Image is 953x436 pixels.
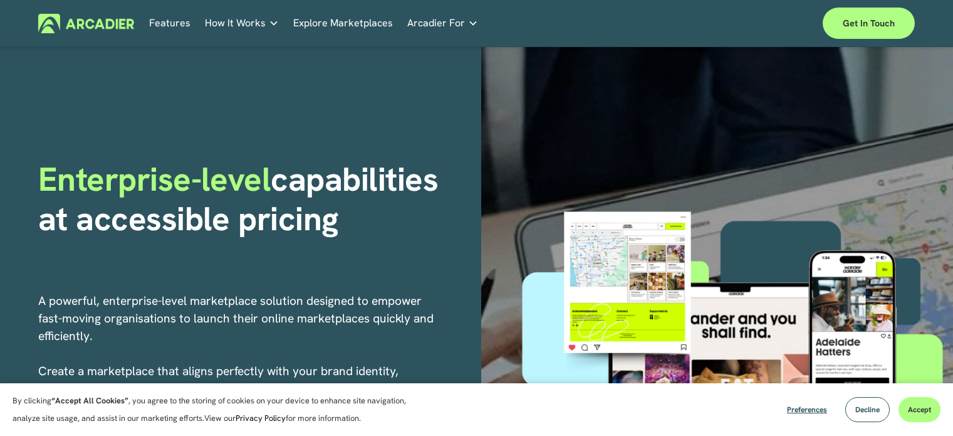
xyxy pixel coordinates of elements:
a: Features [149,14,190,33]
span: Arcadier For [407,14,465,32]
strong: “Accept All Cookies” [51,395,128,406]
span: Enterprise-level [38,157,271,201]
span: Accept [908,405,931,415]
a: Get in touch [823,8,915,39]
a: Explore Marketplaces [293,14,393,33]
button: Decline [845,397,890,422]
img: Arcadier [38,14,134,33]
span: Preferences [787,405,827,415]
a: folder dropdown [407,14,478,33]
strong: capabilities at accessible pricing [38,157,447,240]
p: By clicking , you agree to the storing of cookies on your device to enhance site navigation, anal... [13,392,420,427]
span: Decline [855,405,880,415]
button: Preferences [778,397,836,422]
button: Accept [898,397,940,422]
a: folder dropdown [205,14,279,33]
a: Privacy Policy [236,413,286,423]
span: How It Works [205,14,266,32]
